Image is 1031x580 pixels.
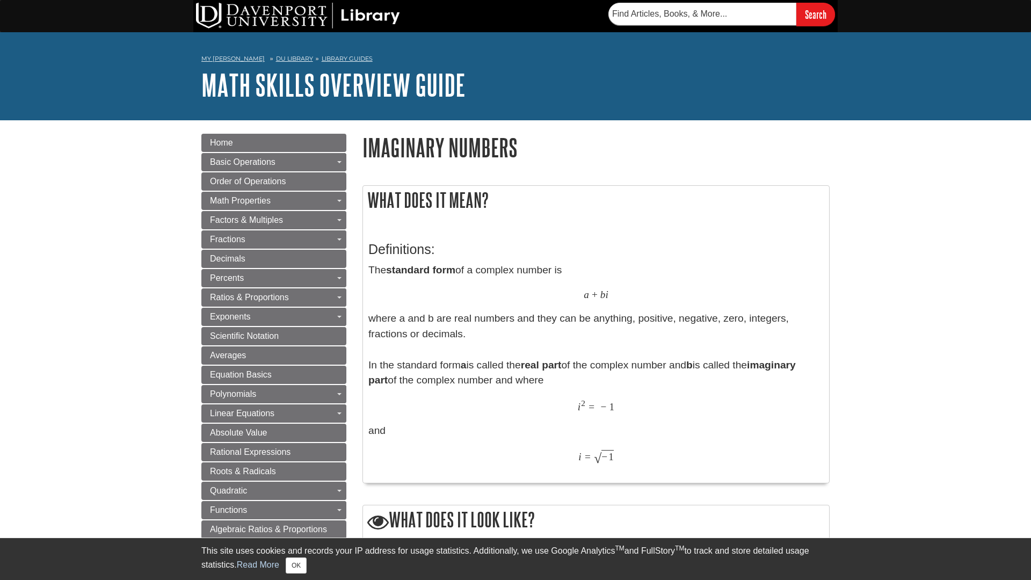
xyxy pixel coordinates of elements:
h2: What does it look like? [363,505,829,536]
nav: breadcrumb [201,52,830,69]
span: − [601,401,607,413]
span: Algebraic Ratios & Proportions [210,525,327,534]
div: This site uses cookies and records your IP address for usage statistics. Additionally, we use Goo... [201,545,830,574]
strong: imaginary part [368,359,796,386]
strong: a [461,359,467,371]
span: Quadratic [210,486,247,495]
span: Rational Expressions [210,447,291,456]
span: = [585,451,591,463]
form: Searches DU Library's articles, books, and more [608,3,835,26]
span: Decimals [210,254,245,263]
span: Functions [210,505,247,514]
a: Polynomials [201,385,346,403]
span: √ [594,451,601,467]
span: 2 [581,398,585,408]
span: − [601,451,607,463]
input: Find Articles, Books, & More... [608,3,796,25]
a: Linear Equations [201,404,346,423]
span: i [578,451,581,463]
span: Roots & Radicals [210,467,276,476]
span: a [584,288,589,301]
span: Averages [210,351,246,360]
a: Quadratic [201,482,346,500]
span: Polynomials [210,389,256,398]
span: Linear Equations [210,409,274,418]
a: Math Skills Overview Guide [201,68,466,102]
a: Roots & Radicals [201,462,346,481]
a: Basic Operations [201,153,346,171]
h3: Definitions: [368,242,824,257]
span: + [592,288,598,301]
h1: Imaginary Numbers [362,134,830,161]
span: b [600,288,606,301]
strong: standard form [386,264,455,275]
a: Math Properties [201,192,346,210]
button: Close [286,557,307,574]
span: Home [210,138,233,147]
a: Fractions [201,230,346,249]
span: i [605,288,608,301]
span: Basic Operations [210,157,275,166]
a: Library Guides [322,55,373,62]
a: Scientific Notation [201,327,346,345]
h2: What does it mean? [363,186,829,214]
span: 1 [609,401,615,413]
span: Factors & Multiples [210,215,283,224]
strong: b [686,359,693,371]
img: DU Library [196,3,400,28]
a: Order of Operations [201,172,346,191]
a: Ratios & Proportions [201,288,346,307]
span: Order of Operations [210,177,286,186]
strong: real part [521,359,562,371]
span: i [578,401,580,413]
a: Read More [237,560,279,569]
sup: TM [615,545,624,552]
input: Search [796,3,835,26]
a: Rational Expressions [201,443,346,461]
span: Fractions [210,235,245,244]
a: Averages [201,346,346,365]
a: Equation Basics [201,366,346,384]
span: Ratios & Proportions [210,293,289,302]
a: DU Library [276,55,313,62]
span: Absolute Value [210,428,267,437]
a: Absolute Value [201,424,346,442]
span: Exponents [210,312,251,321]
a: Algebraic Ratios & Proportions [201,520,346,539]
a: Decimals [201,250,346,268]
a: Factors & Multiples [201,211,346,229]
a: Functions [201,501,346,519]
a: My [PERSON_NAME] [201,54,265,63]
a: Exponents [201,308,346,326]
span: Percents [210,273,244,282]
a: Home [201,134,346,152]
p: The of a complex number is where a and b are real numbers and they can be anything, positive, neg... [368,263,824,467]
span: = [589,401,594,413]
span: Equation Basics [210,370,272,379]
span: Scientific Notation [210,331,279,340]
span: Math Properties [210,196,271,205]
sup: TM [675,545,684,552]
a: Percents [201,269,346,287]
span: 1 [608,451,614,463]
